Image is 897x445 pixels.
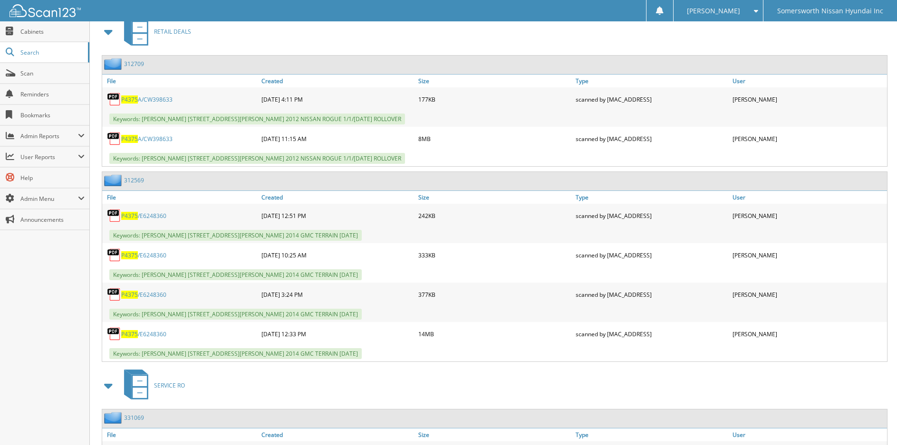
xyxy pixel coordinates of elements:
span: Keywords: [PERSON_NAME] [STREET_ADDRESS][PERSON_NAME] 2014 GMC TERRAIN [DATE] [109,230,362,241]
img: folder2.png [104,412,124,424]
a: Size [416,191,573,204]
div: [PERSON_NAME] [730,324,887,343]
span: Keywords: [PERSON_NAME] [STREET_ADDRESS][PERSON_NAME] 2012 NISSAN ROGUE 1/1/[DATE] ROLLOVER [109,114,405,124]
div: scanned by [MAC_ADDRESS] [573,90,730,109]
span: Somersworth Nissan Hyundai Inc [777,8,883,14]
img: folder2.png [104,58,124,70]
div: scanned by [MAC_ADDRESS] [573,285,730,304]
a: Type [573,191,730,204]
span: [PERSON_NAME] [687,8,740,14]
span: Bookmarks [20,111,85,119]
a: SERVICE RO [118,367,185,404]
span: P4375 [121,251,138,259]
a: Type [573,75,730,87]
a: P4375/E6248360 [121,212,166,220]
span: P4375 [121,135,138,143]
a: File [102,428,259,441]
div: [PERSON_NAME] [730,90,887,109]
div: 14MB [416,324,573,343]
span: P4375 [121,95,138,104]
div: scanned by [MAC_ADDRESS] [573,129,730,148]
span: RETAIL DEALS [154,28,191,36]
img: PDF.png [107,132,121,146]
span: SERVICE RO [154,381,185,389]
span: P4375 [121,330,138,338]
a: P4375/E6248360 [121,330,166,338]
iframe: Chat Widget [849,399,897,445]
a: Type [573,428,730,441]
a: P4375A/CW398633 [121,95,173,104]
img: PDF.png [107,92,121,106]
span: Cabinets [20,28,85,36]
div: scanned by [MAC_ADDRESS] [573,324,730,343]
div: [DATE] 11:15 AM [259,129,416,148]
span: Search [20,48,83,57]
a: RETAIL DEALS [118,13,191,50]
a: Created [259,191,416,204]
span: Announcements [20,216,85,224]
a: User [730,428,887,441]
span: Keywords: [PERSON_NAME] [STREET_ADDRESS][PERSON_NAME] 2014 GMC TERRAIN [DATE] [109,269,362,280]
span: Keywords: [PERSON_NAME] [STREET_ADDRESS][PERSON_NAME] 2014 GMC TERRAIN [DATE] [109,348,362,359]
img: folder2.png [104,174,124,186]
div: 333KB [416,246,573,265]
img: PDF.png [107,208,121,223]
img: scan123-logo-white.svg [10,4,81,17]
div: 177KB [416,90,573,109]
a: Size [416,75,573,87]
div: [PERSON_NAME] [730,206,887,225]
span: Admin Menu [20,195,78,203]
span: Admin Reports [20,132,78,140]
a: File [102,75,259,87]
a: P4375/E6248360 [121,291,166,299]
span: Keywords: [PERSON_NAME] [STREET_ADDRESS][PERSON_NAME] 2014 GMC TERRAIN [DATE] [109,309,362,320]
a: Size [416,428,573,441]
a: P4375/E6248360 [121,251,166,259]
span: Reminders [20,90,85,98]
a: 331069 [124,414,144,422]
span: Scan [20,69,85,77]
span: P4375 [121,212,138,220]
div: [DATE] 12:51 PM [259,206,416,225]
div: [DATE] 10:25 AM [259,246,416,265]
span: User Reports [20,153,78,161]
span: Help [20,174,85,182]
div: [DATE] 12:33 PM [259,324,416,343]
a: 312569 [124,176,144,184]
a: Created [259,75,416,87]
div: [PERSON_NAME] [730,285,887,304]
img: PDF.png [107,287,121,302]
div: scanned by [MAC_ADDRESS] [573,206,730,225]
div: [DATE] 4:11 PM [259,90,416,109]
div: [PERSON_NAME] [730,129,887,148]
div: 242KB [416,206,573,225]
a: User [730,191,887,204]
div: [PERSON_NAME] [730,246,887,265]
div: 8MB [416,129,573,148]
div: [DATE] 3:24 PM [259,285,416,304]
img: PDF.png [107,248,121,262]
div: 377KB [416,285,573,304]
img: PDF.png [107,327,121,341]
a: User [730,75,887,87]
a: File [102,191,259,204]
a: 312709 [124,60,144,68]
a: Created [259,428,416,441]
a: P4375A/CW398633 [121,135,173,143]
div: scanned by [MAC_ADDRESS] [573,246,730,265]
span: P4375 [121,291,138,299]
span: Keywords: [PERSON_NAME] [STREET_ADDRESS][PERSON_NAME] 2012 NISSAN ROGUE 1/1/[DATE] ROLLOVER [109,153,405,164]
